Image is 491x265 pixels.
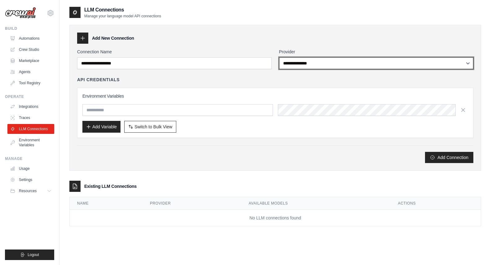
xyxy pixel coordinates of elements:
div: Manage [5,156,54,161]
h3: Add New Connection [92,35,134,41]
th: Provider [142,197,241,210]
button: Logout [5,250,54,260]
a: Agents [7,67,54,77]
a: Settings [7,175,54,185]
button: Add Variable [82,121,121,133]
div: Build [5,26,54,31]
a: Environment Variables [7,135,54,150]
label: Provider [279,49,474,55]
a: Integrations [7,102,54,112]
a: Marketplace [7,56,54,66]
a: Tool Registry [7,78,54,88]
button: Add Connection [425,152,473,163]
button: Switch to Bulk View [124,121,176,133]
a: Traces [7,113,54,123]
span: Logout [28,252,39,257]
img: Logo [5,7,36,19]
span: Resources [19,188,37,193]
h3: Existing LLM Connections [84,183,137,189]
div: Operate [5,94,54,99]
a: Crew Studio [7,45,54,55]
th: Actions [391,197,481,210]
h4: API Credentials [77,77,120,83]
th: Available Models [241,197,391,210]
label: Connection Name [77,49,272,55]
span: Switch to Bulk View [134,124,172,130]
a: Automations [7,33,54,43]
a: Usage [7,164,54,174]
p: Manage your language model API connections [84,14,161,19]
a: LLM Connections [7,124,54,134]
h3: Environment Variables [82,93,468,99]
td: No LLM connections found [70,210,481,226]
th: Name [70,197,142,210]
button: Resources [7,186,54,196]
h2: LLM Connections [84,6,161,14]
